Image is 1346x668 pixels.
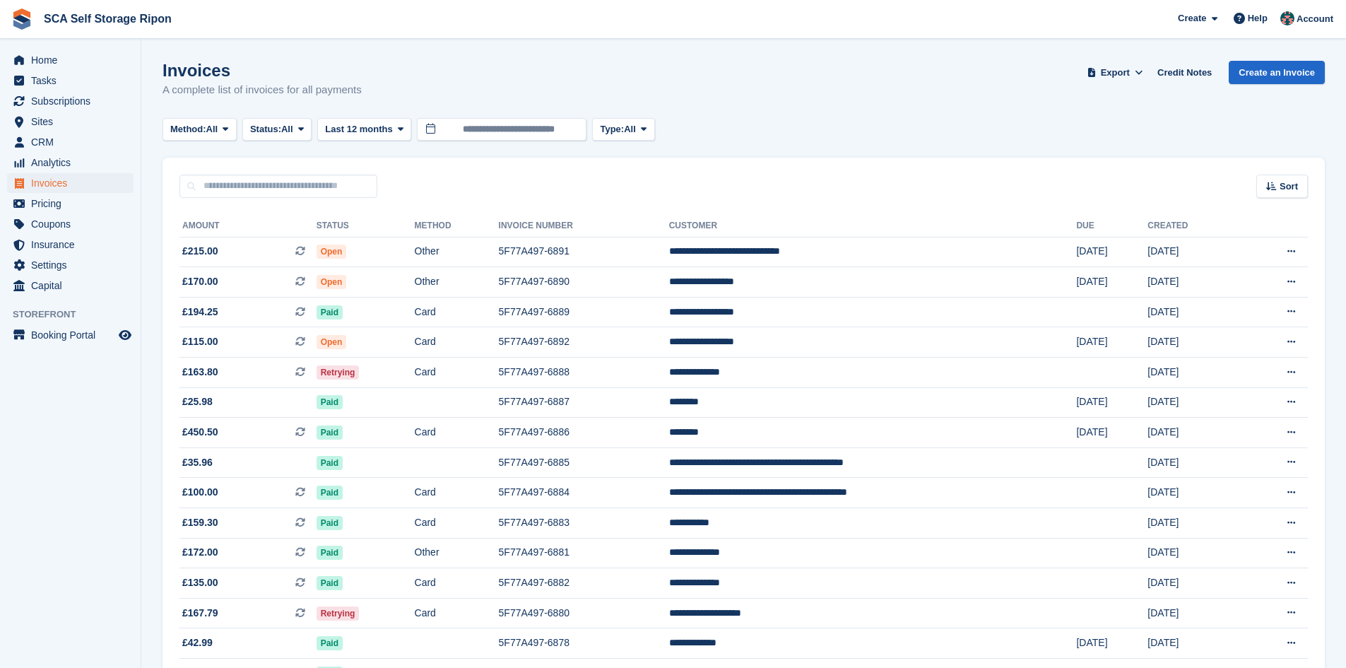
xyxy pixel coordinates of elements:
[415,358,499,388] td: Card
[499,598,669,628] td: 5F77A497-6880
[317,426,343,440] span: Paid
[182,244,218,259] span: £215.00
[250,122,281,136] span: Status:
[499,538,669,568] td: 5F77A497-6881
[317,576,343,590] span: Paid
[1178,11,1206,25] span: Create
[499,387,669,418] td: 5F77A497-6887
[317,118,411,141] button: Last 12 months
[182,575,218,590] span: £135.00
[1147,628,1240,659] td: [DATE]
[1147,418,1240,448] td: [DATE]
[13,307,141,322] span: Storefront
[499,478,669,508] td: 5F77A497-6884
[182,515,218,530] span: £159.30
[1076,387,1147,418] td: [DATE]
[1147,358,1240,388] td: [DATE]
[415,418,499,448] td: Card
[31,173,116,193] span: Invoices
[669,215,1077,238] th: Customer
[163,118,237,141] button: Method: All
[31,71,116,90] span: Tasks
[7,235,134,254] a: menu
[415,538,499,568] td: Other
[7,71,134,90] a: menu
[1147,327,1240,358] td: [DATE]
[499,447,669,478] td: 5F77A497-6885
[7,173,134,193] a: menu
[31,214,116,234] span: Coupons
[182,334,218,349] span: £115.00
[592,118,654,141] button: Type: All
[499,358,669,388] td: 5F77A497-6888
[1147,215,1240,238] th: Created
[182,545,218,560] span: £172.00
[499,628,669,659] td: 5F77A497-6878
[499,237,669,267] td: 5F77A497-6891
[317,456,343,470] span: Paid
[317,335,347,349] span: Open
[242,118,312,141] button: Status: All
[7,194,134,213] a: menu
[7,91,134,111] a: menu
[7,132,134,152] a: menu
[317,305,343,320] span: Paid
[1076,418,1147,448] td: [DATE]
[1101,66,1130,80] span: Export
[317,636,343,650] span: Paid
[1076,215,1147,238] th: Due
[317,516,343,530] span: Paid
[1147,568,1240,599] td: [DATE]
[281,122,293,136] span: All
[1147,297,1240,327] td: [DATE]
[1076,628,1147,659] td: [DATE]
[317,546,343,560] span: Paid
[415,297,499,327] td: Card
[7,214,134,234] a: menu
[31,325,116,345] span: Booking Portal
[182,274,218,289] span: £170.00
[182,606,218,621] span: £167.79
[317,365,360,380] span: Retrying
[1147,447,1240,478] td: [DATE]
[415,327,499,358] td: Card
[317,607,360,621] span: Retrying
[1084,61,1146,84] button: Export
[7,50,134,70] a: menu
[31,153,116,172] span: Analytics
[182,455,213,470] span: £35.96
[499,418,669,448] td: 5F77A497-6886
[38,7,177,30] a: SCA Self Storage Ripon
[31,194,116,213] span: Pricing
[182,365,218,380] span: £163.80
[499,297,669,327] td: 5F77A497-6889
[1248,11,1268,25] span: Help
[182,394,213,409] span: £25.98
[170,122,206,136] span: Method:
[317,245,347,259] span: Open
[117,327,134,344] a: Preview store
[182,305,218,320] span: £194.25
[317,395,343,409] span: Paid
[415,508,499,539] td: Card
[31,50,116,70] span: Home
[1147,538,1240,568] td: [DATE]
[624,122,636,136] span: All
[182,485,218,500] span: £100.00
[600,122,624,136] span: Type:
[415,598,499,628] td: Card
[499,508,669,539] td: 5F77A497-6883
[11,8,33,30] img: stora-icon-8386f47178a22dfd0bd8f6a31ec36ba5ce8667c1dd55bd0f319d3a0aa187defe.svg
[1152,61,1217,84] a: Credit Notes
[415,478,499,508] td: Card
[1147,598,1240,628] td: [DATE]
[499,267,669,298] td: 5F77A497-6890
[7,255,134,275] a: menu
[1147,508,1240,539] td: [DATE]
[415,237,499,267] td: Other
[31,235,116,254] span: Insurance
[163,82,362,98] p: A complete list of invoices for all payments
[415,568,499,599] td: Card
[1147,387,1240,418] td: [DATE]
[1229,61,1325,84] a: Create an Invoice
